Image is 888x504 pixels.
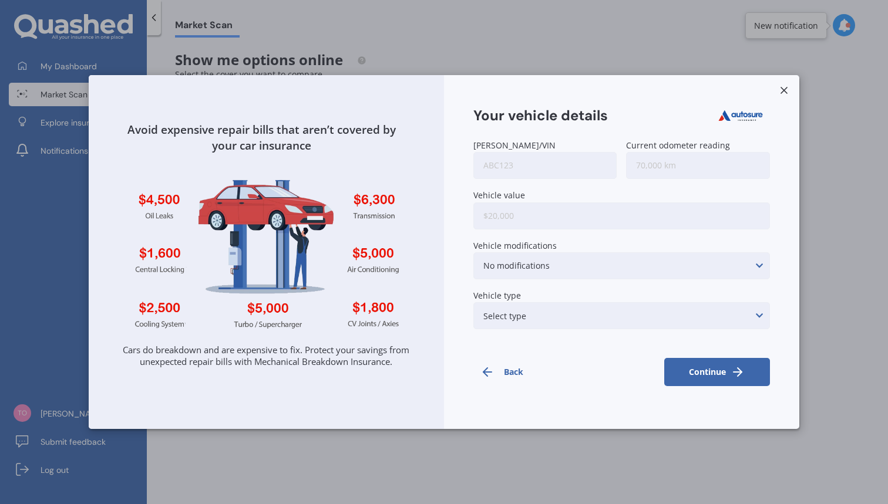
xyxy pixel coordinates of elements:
[473,107,608,124] h2: Your vehicle details
[473,358,579,386] button: Back
[711,104,770,127] img: Autosure
[473,240,557,251] span: Vehicle modifications
[626,152,769,179] input: 70,000 km
[626,140,730,151] span: Current odometer reading
[473,152,617,179] input: ABC123
[112,99,421,154] div: Avoid expensive repair bills that aren’t covered by your car insurance
[664,358,770,386] button: Continue
[483,259,550,272] div: No modifications
[473,202,770,229] input: $20,000
[473,140,556,151] span: [PERSON_NAME]/VIN
[483,309,526,322] div: Select type
[112,329,421,405] div: Cars do breakdown and are expensive to fix. Protect your savings from unexpected repair bills wit...
[473,190,525,201] span: Vehicle value
[112,154,421,329] img: mbi_v4.webp
[473,290,521,301] span: Vehicle type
